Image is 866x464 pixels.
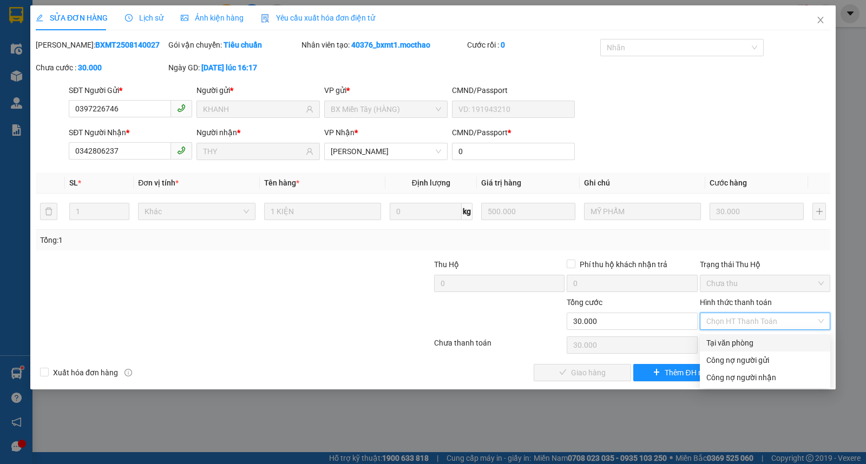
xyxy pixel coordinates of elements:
[412,178,450,187] span: Định lượng
[433,337,566,356] div: Chưa thanh toán
[324,128,355,137] span: VP Nhận
[452,101,575,118] input: VD: 191943210
[203,145,304,157] input: Tên người nhận
[196,127,320,138] div: Người nhận
[261,14,270,23] img: icon
[196,84,320,96] div: Người gửi
[69,178,78,187] span: SL
[665,367,711,379] span: Thêm ĐH mới
[145,203,248,220] span: Khác
[40,203,57,220] button: delete
[462,203,473,220] span: kg
[36,14,108,22] span: SỬA ĐƠN HÀNG
[181,14,244,22] span: Ảnh kiện hàng
[812,203,826,220] button: plus
[710,203,804,220] input: 0
[481,203,575,220] input: 0
[653,368,660,377] span: plus
[69,84,192,96] div: SĐT Người Gửi
[534,364,631,381] button: checkGiao hàng
[706,372,824,383] div: Công nợ người nhận
[36,62,166,74] div: Chưa cước :
[481,178,521,187] span: Giá trị hàng
[78,63,102,72] b: 30.000
[36,39,166,51] div: [PERSON_NAME]:
[264,203,381,220] input: VD: Bàn, Ghế
[125,14,163,22] span: Lịch sử
[177,146,186,155] span: phone
[434,260,459,269] span: Thu Hộ
[203,103,304,115] input: Tên người gửi
[306,105,313,113] span: user
[261,14,375,22] span: Yêu cầu xuất hóa đơn điện tử
[700,258,830,270] div: Trạng thái Thu Hộ
[501,41,505,49] b: 0
[306,148,313,155] span: user
[700,298,772,307] label: Hình thức thanh toán
[301,39,465,51] div: Nhân viên tạo:
[125,14,133,22] span: clock-circle
[467,39,598,51] div: Cước rồi :
[331,143,441,160] span: Tuy Hòa
[124,369,132,376] span: info-circle
[706,354,824,366] div: Công nợ người gửi
[138,178,179,187] span: Đơn vị tính
[700,369,830,386] div: Cước gửi hàng sẽ được ghi vào công nợ của người nhận
[168,39,299,51] div: Gói vận chuyển:
[168,62,299,74] div: Ngày GD:
[49,367,122,379] span: Xuất hóa đơn hàng
[452,127,575,138] div: CMND/Passport
[40,234,335,246] div: Tổng: 1
[36,14,43,22] span: edit
[700,352,830,369] div: Cước gửi hàng sẽ được ghi vào công nợ của người gửi
[706,313,824,329] span: Chọn HT Thanh Toán
[69,127,192,138] div: SĐT Người Nhận
[351,41,430,49] b: 40376_bxmt1.mocthao
[710,178,747,187] span: Cước hàng
[181,14,188,22] span: picture
[324,84,448,96] div: VP gửi
[633,364,731,381] button: plusThêm ĐH mới
[580,173,705,194] th: Ghi chú
[224,41,262,49] b: Tiêu chuẩn
[95,41,160,49] b: BXMT2508140027
[805,5,836,36] button: Close
[706,337,824,349] div: Tại văn phòng
[452,84,575,96] div: CMND/Passport
[706,275,824,291] span: Chưa thu
[575,258,672,270] span: Phí thu hộ khách nhận trả
[264,178,299,187] span: Tên hàng
[567,298,602,307] span: Tổng cước
[331,101,441,117] span: BX Miền Tây (HÀNG)
[201,63,257,72] b: [DATE] lúc 16:17
[816,16,825,24] span: close
[177,104,186,112] span: phone
[584,203,701,220] input: Ghi Chú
